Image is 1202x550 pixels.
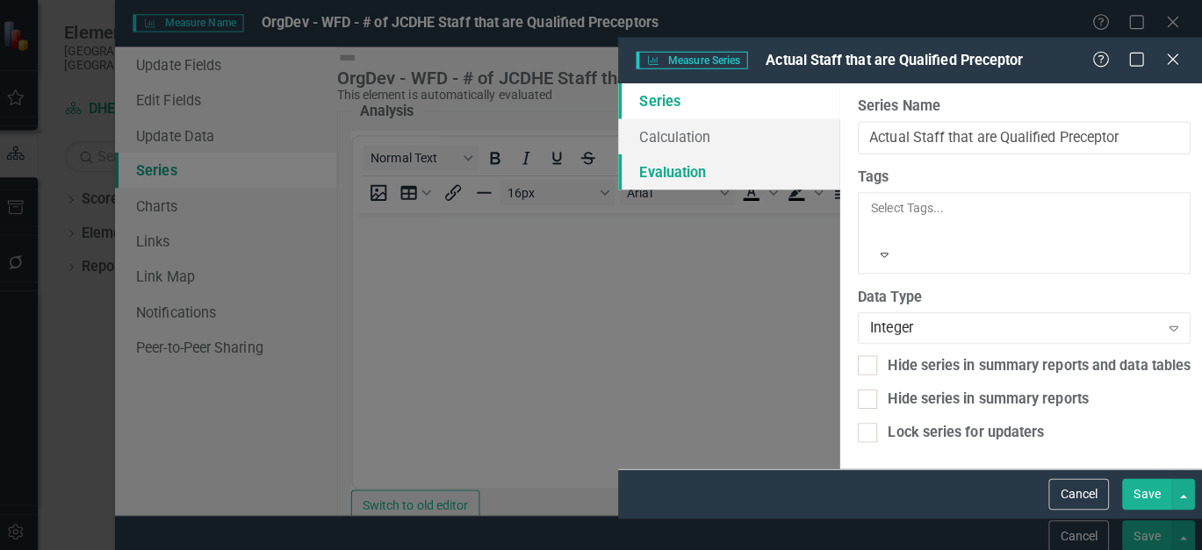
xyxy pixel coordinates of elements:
[618,118,838,153] a: Calculation
[764,51,1018,68] span: Actual Staff that are Qualified Preceptor
[885,352,1184,372] div: Hide series in summary reports and data tables
[855,120,1184,153] input: Series Name
[855,284,1184,304] label: Data Type
[855,96,1184,116] label: Series Name
[1044,474,1104,504] button: Cancel
[1117,474,1166,504] button: Save
[855,166,1184,186] label: Tags
[618,82,838,118] a: Series
[618,153,838,188] a: Evaluation
[868,196,1171,214] div: Select Tags...
[885,385,1083,405] div: Hide series in summary reports
[885,418,1040,439] div: Lock series for updaters
[867,314,1154,334] div: Integer
[636,51,746,68] span: Measure Series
